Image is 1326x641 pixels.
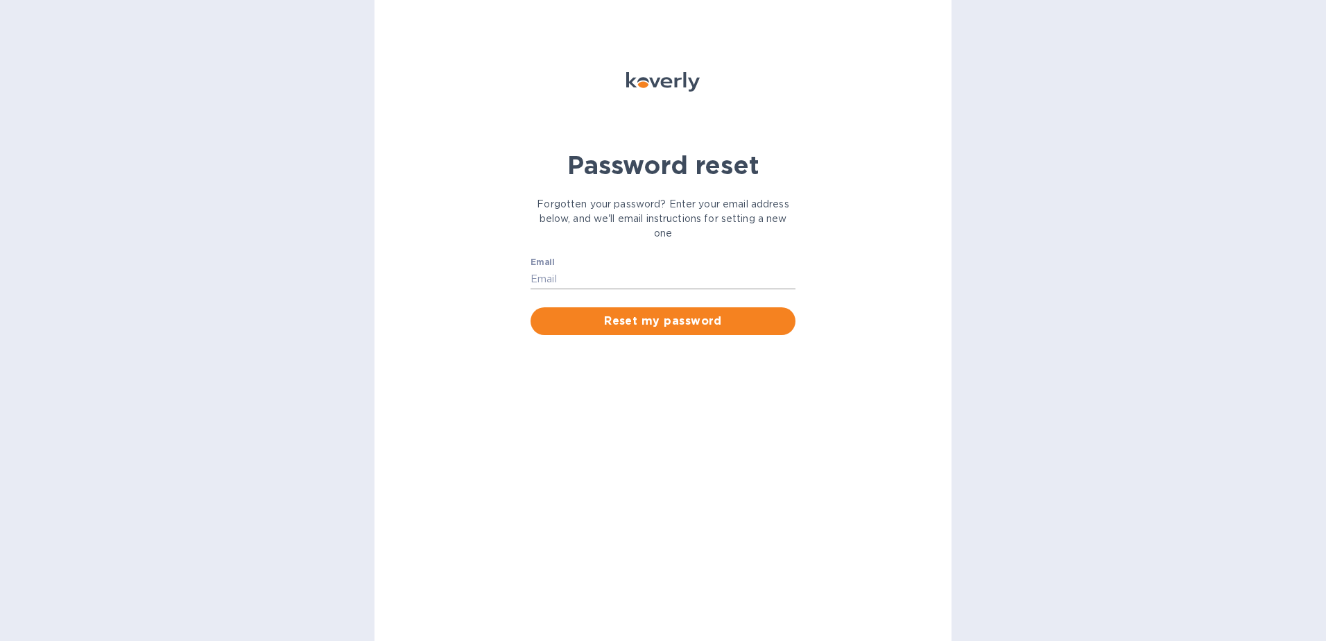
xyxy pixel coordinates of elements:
button: Reset my password [531,307,795,335]
b: Password reset [567,150,759,180]
p: Forgotten your password? Enter your email address below, and we'll email instructions for setting... [531,197,795,241]
img: Koverly [626,72,700,92]
span: Reset my password [542,313,784,330]
input: Email [531,268,795,289]
label: Email [531,259,555,267]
